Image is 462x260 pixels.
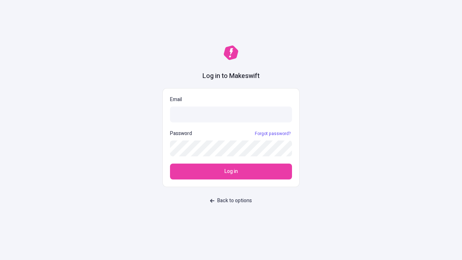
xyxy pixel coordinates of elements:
[170,130,192,138] p: Password
[170,96,292,104] p: Email
[253,131,292,136] a: Forgot password?
[206,194,256,207] button: Back to options
[170,107,292,122] input: Email
[225,168,238,175] span: Log in
[202,71,260,81] h1: Log in to Makeswift
[217,197,252,205] span: Back to options
[170,164,292,179] button: Log in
